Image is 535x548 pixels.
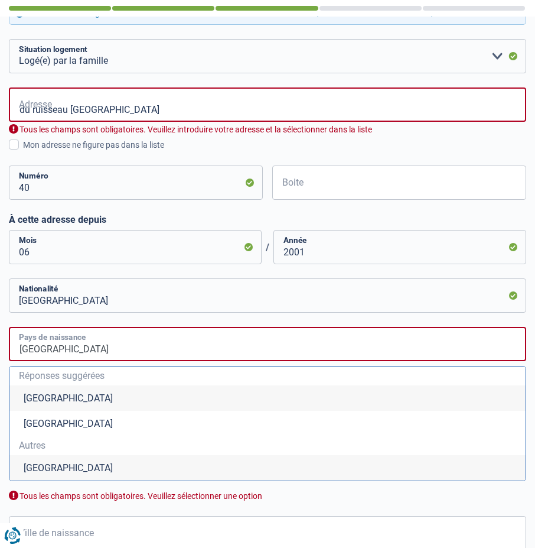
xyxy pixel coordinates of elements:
[9,491,526,502] div: Tous les champs sont obligatoires. Veuillez sélectionner une option
[9,278,526,313] input: Belgique
[112,6,214,11] div: 2
[9,230,262,264] input: MM
[9,385,526,411] li: [GEOGRAPHIC_DATA]
[216,6,318,11] div: 3
[23,139,526,151] div: Mon adresse ne figure pas dans la liste
[9,124,526,135] div: Tous les champs sont obligatoires. Veuillez introduire votre adresse et la sélectionner dans la l...
[19,441,516,450] span: Autres
[9,327,526,361] input: Belgique
[9,214,526,225] label: À cette adresse depuis
[9,6,111,11] div: 1
[9,455,526,481] li: [GEOGRAPHIC_DATA]
[319,6,422,11] div: 4
[9,87,526,122] input: Sélectionnez votre adresse dans la barre de recherche
[9,411,526,436] li: [GEOGRAPHIC_DATA]
[19,371,516,381] span: Réponses suggérées
[262,242,273,253] span: /
[423,6,525,11] div: 5
[273,230,526,264] input: AAAA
